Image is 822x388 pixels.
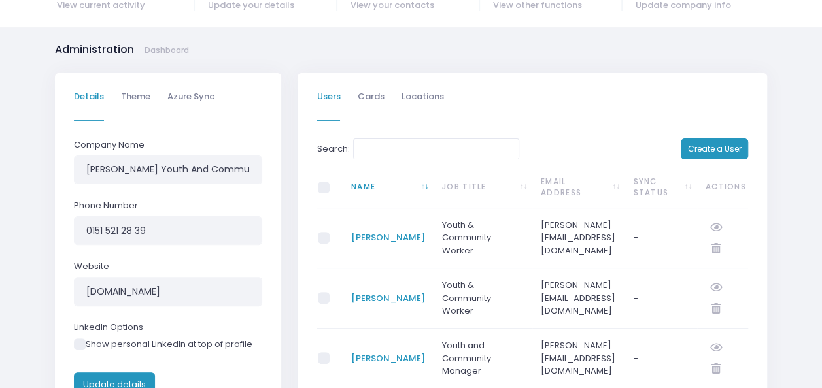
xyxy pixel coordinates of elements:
[706,238,727,259] a: Delete
[687,143,741,154] span: Create a User
[532,268,625,329] td: [PERSON_NAME][EMAIL_ADDRESS][DOMAIN_NAME]
[434,208,532,268] td: Youth & Community Worker
[697,168,749,208] th: Actions
[167,73,214,121] a: Azure Sync
[351,352,425,364] a: [PERSON_NAME]
[74,338,262,351] label: Show personal LinkedIn at top of profile
[74,199,138,212] label: Phone Number
[401,73,443,121] a: Locations
[434,329,532,388] td: Youth and Community Manager
[74,321,143,334] label: LinkedIn Options
[532,329,625,388] td: [PERSON_NAME][EMAIL_ADDRESS][DOMAIN_NAME]
[74,73,104,121] a: Details
[353,138,519,160] input: Search:
[351,292,425,304] a: [PERSON_NAME]
[625,168,696,208] th: Sync Status: activate to sort column ascending
[55,43,134,56] h5: Administration
[434,168,532,208] th: Job Title: activate to sort column ascending
[706,337,727,359] a: View profile
[532,168,625,208] th: Email Address: activate to sort column ascending
[532,208,625,268] td: [PERSON_NAME][EMAIL_ADDRESS][DOMAIN_NAME]
[357,73,384,121] a: Cards
[706,277,727,299] a: View profile
[706,358,727,380] a: Delete
[706,298,727,319] a: Delete
[317,168,342,208] th: #
[317,73,340,121] a: Users
[706,217,727,238] a: View profile
[625,208,696,268] td: -
[625,329,696,388] td: -
[351,231,425,244] a: [PERSON_NAME]
[625,268,696,329] td: -
[681,138,749,160] button: Create a User
[145,44,189,56] a: Dashboard
[74,260,109,273] label: Website
[343,168,434,208] th: Name: activate to sort column ascending
[434,268,532,329] td: Youth & Community Worker
[317,138,519,160] label: Search:
[74,138,145,152] label: Company Name
[121,73,150,121] a: Theme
